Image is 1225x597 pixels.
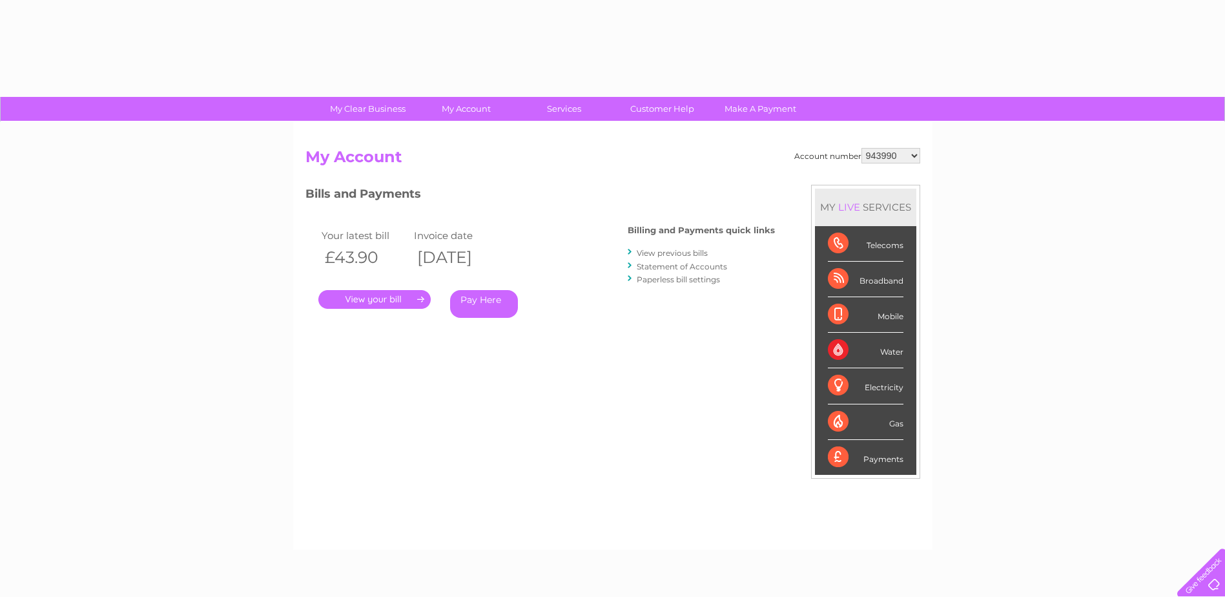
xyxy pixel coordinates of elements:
[450,290,518,318] a: Pay Here
[411,244,504,271] th: [DATE]
[318,244,411,271] th: £43.90
[828,226,903,262] div: Telecoms
[318,290,431,309] a: .
[628,225,775,235] h4: Billing and Payments quick links
[836,201,863,213] div: LIVE
[413,97,519,121] a: My Account
[828,368,903,404] div: Electricity
[511,97,617,121] a: Services
[815,189,916,225] div: MY SERVICES
[707,97,814,121] a: Make A Payment
[314,97,421,121] a: My Clear Business
[828,262,903,297] div: Broadband
[305,148,920,173] h2: My Account
[411,227,504,244] td: Invoice date
[828,333,903,368] div: Water
[305,185,775,207] h3: Bills and Payments
[828,404,903,440] div: Gas
[828,297,903,333] div: Mobile
[794,148,920,163] div: Account number
[828,440,903,475] div: Payments
[637,248,708,258] a: View previous bills
[637,275,720,284] a: Paperless bill settings
[637,262,727,271] a: Statement of Accounts
[609,97,715,121] a: Customer Help
[318,227,411,244] td: Your latest bill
